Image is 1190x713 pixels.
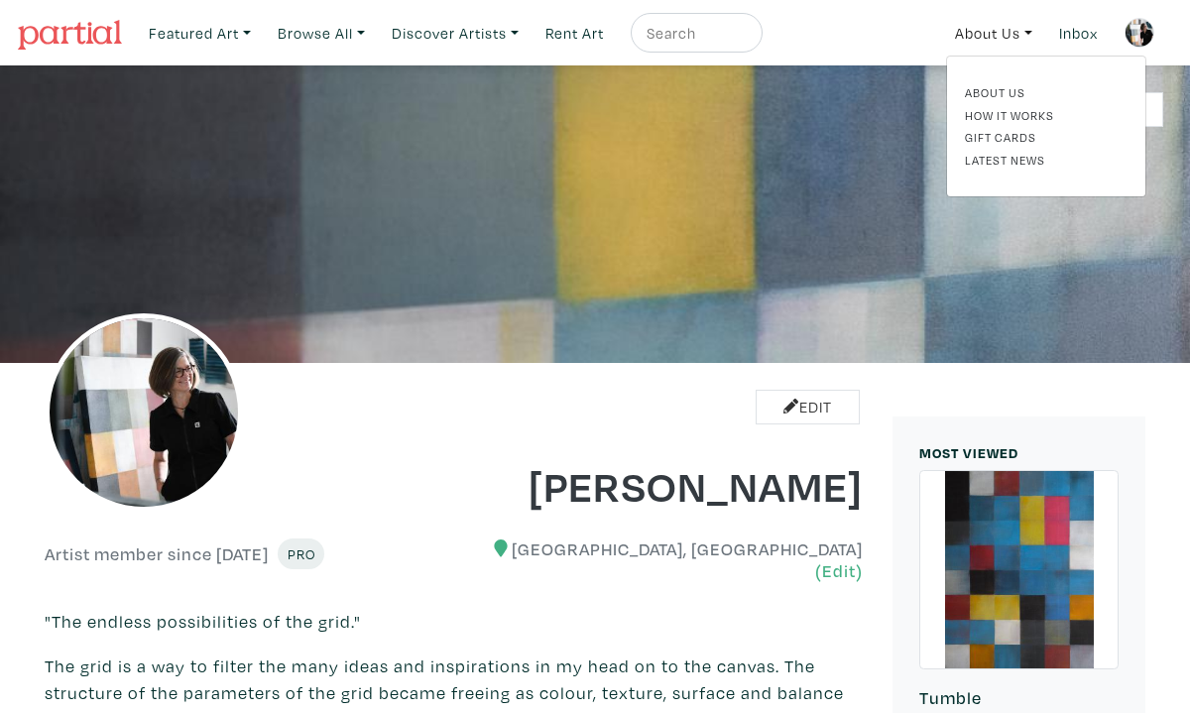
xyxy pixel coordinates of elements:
h1: [PERSON_NAME] [469,458,864,512]
h6: Artist member since [DATE] [45,543,269,565]
a: Inbox [1050,13,1107,54]
small: MOST VIEWED [919,443,1018,462]
a: Browse All [269,13,374,54]
a: How It Works [965,106,1128,124]
a: Rent Art [536,13,613,54]
a: Latest News [965,151,1128,169]
h6: [GEOGRAPHIC_DATA], [GEOGRAPHIC_DATA] [469,538,864,581]
input: Search [645,21,744,46]
a: About Us [946,13,1041,54]
img: phpThumb.php [45,313,243,512]
a: Edit [756,390,860,424]
img: phpThumb.php [1125,18,1154,48]
span: Pro [287,544,315,563]
a: About Us [965,83,1128,101]
h6: Tumble [919,687,1119,709]
div: Featured Art [946,56,1146,197]
a: (Edit) [815,560,863,581]
a: Discover Artists [383,13,528,54]
a: Featured Art [140,13,260,54]
p: "The endless possibilities of the grid." [45,608,863,635]
a: Gift Cards [965,128,1128,146]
